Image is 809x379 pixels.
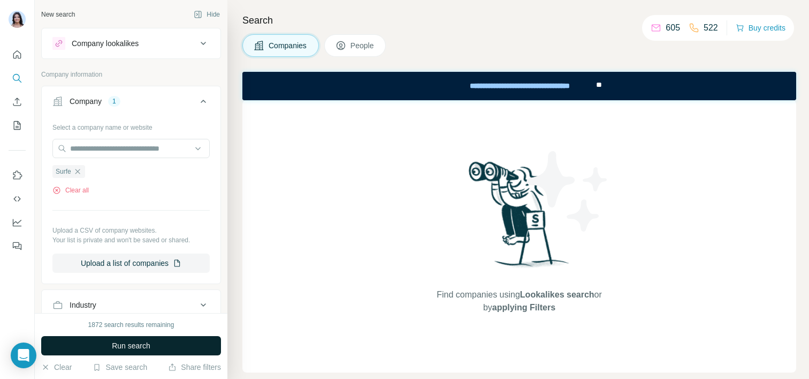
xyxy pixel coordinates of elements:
[72,38,139,49] div: Company lookalikes
[492,303,555,312] span: applying Filters
[11,343,36,368] div: Open Intercom Messenger
[52,118,210,132] div: Select a company name or website
[242,13,796,28] h4: Search
[70,300,96,310] div: Industry
[52,226,210,235] p: Upload a CSV of company websites.
[350,40,375,51] span: People
[9,92,26,112] button: Enrich CSV
[186,6,227,23] button: Hide
[520,290,594,299] span: Lookalikes search
[112,340,150,351] span: Run search
[704,21,718,34] p: 522
[9,45,26,64] button: Quick start
[9,236,26,256] button: Feedback
[520,143,616,240] img: Surfe Illustration - Stars
[269,40,308,51] span: Companies
[70,96,102,107] div: Company
[52,254,210,273] button: Upload a list of companies
[41,10,75,19] div: New search
[52,185,89,195] button: Clear all
[41,336,221,355] button: Run search
[42,88,220,118] button: Company1
[42,31,220,56] button: Company lookalikes
[736,20,785,35] button: Buy credits
[41,362,72,373] button: Clear
[41,70,221,79] p: Company information
[168,362,221,373] button: Share filters
[666,21,680,34] p: 605
[242,72,796,100] iframe: Banner
[9,189,26,209] button: Use Surfe API
[9,213,26,232] button: Dashboard
[9,166,26,185] button: Use Surfe on LinkedIn
[9,11,26,28] img: Avatar
[9,116,26,135] button: My lists
[93,362,147,373] button: Save search
[433,288,605,314] span: Find companies using or by
[56,167,71,176] span: Surfe
[108,96,120,106] div: 1
[52,235,210,245] p: Your list is private and won't be saved or shared.
[464,159,575,278] img: Surfe Illustration - Woman searching with binoculars
[88,320,174,330] div: 1872 search results remaining
[9,69,26,88] button: Search
[42,292,220,318] button: Industry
